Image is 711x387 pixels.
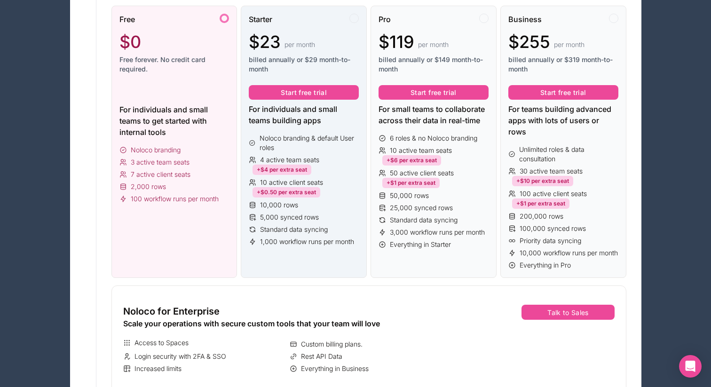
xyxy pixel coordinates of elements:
span: Free forever. No credit card required. [119,55,229,74]
div: For small teams to collaborate across their data in real-time [379,103,489,126]
span: $0 [119,32,141,51]
span: 4 active team seats [260,155,319,165]
span: Noloco branding [131,145,181,155]
button: Start free trial [249,85,359,100]
span: Standard data syncing [260,225,328,234]
span: per month [284,40,315,49]
span: Priority data syncing [520,236,581,245]
span: 10 active client seats [260,178,323,187]
span: Noloco for Enterprise [123,305,220,318]
span: Free [119,14,135,25]
button: Talk to Sales [521,305,614,320]
span: 100 active client seats [520,189,587,198]
span: 50 active client seats [390,168,454,178]
button: Start free trial [508,85,618,100]
span: 3,000 workflow runs per month [390,228,485,237]
div: For teams building advanced apps with lots of users or rows [508,103,618,137]
span: 10 active team seats [390,146,452,155]
span: $255 [508,32,550,51]
div: +$6 per extra seat [382,155,441,166]
span: Noloco branding & default User roles [260,134,359,152]
button: Start free trial [379,85,489,100]
span: Custom billing plans. [301,340,363,349]
div: +$1 per extra seat [512,198,569,209]
span: Everything in Pro [520,261,571,270]
span: Increased limits [134,364,182,373]
span: Access to Spaces [134,338,189,348]
span: Pro [379,14,391,25]
div: For individuals and small teams building apps [249,103,359,126]
span: Login security with 2FA & SSO [134,352,226,361]
span: 100 workflow runs per month [131,194,219,204]
span: $119 [379,32,414,51]
span: per month [418,40,449,49]
span: 1,000 workflow runs per month [260,237,354,246]
span: 5,000 synced rows [260,213,319,222]
span: Rest API Data [301,352,342,361]
div: +$1 per extra seat [382,178,440,188]
span: Starter [249,14,272,25]
div: +$0.50 per extra seat [253,187,320,197]
span: per month [554,40,585,49]
span: Everything in Business [301,364,369,373]
span: 50,000 rows [390,191,429,200]
span: billed annually or $29 month-to-month [249,55,359,74]
span: 6 roles & no Noloco branding [390,134,477,143]
span: 200,000 rows [520,212,563,221]
span: 10,000 rows [260,200,298,210]
div: +$4 per extra seat [253,165,311,175]
span: Business [508,14,542,25]
span: 100,000 synced rows [520,224,586,233]
span: 7 active client seats [131,170,190,179]
span: $23 [249,32,281,51]
div: Open Intercom Messenger [679,355,702,378]
span: Everything in Starter [390,240,451,249]
span: 25,000 synced rows [390,203,453,213]
span: billed annually or $319 month-to-month [508,55,618,74]
span: Standard data syncing [390,215,458,225]
span: 3 active team seats [131,158,190,167]
span: 2,000 rows [131,182,166,191]
span: Unlimited roles & data consultation [519,145,618,164]
div: For individuals and small teams to get started with internal tools [119,104,229,138]
span: 10,000 workflow runs per month [520,248,618,258]
div: Scale your operations with secure custom tools that your team will love [123,318,453,329]
div: +$10 per extra seat [512,176,573,186]
span: 30 active team seats [520,166,583,176]
span: billed annually or $149 month-to-month [379,55,489,74]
